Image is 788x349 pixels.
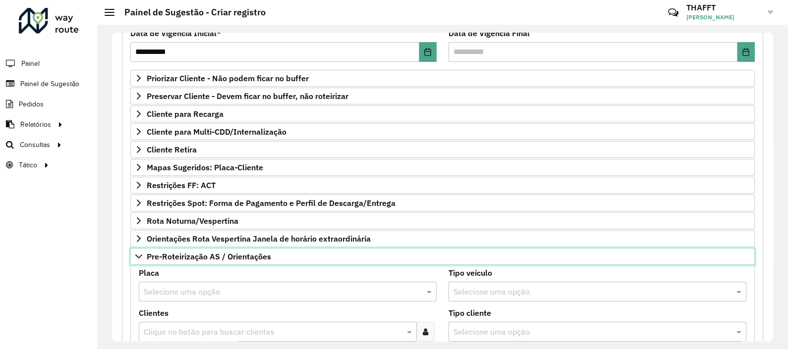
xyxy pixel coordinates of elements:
label: Data de Vigência Inicial [130,27,221,39]
a: Orientações Rota Vespertina Janela de horário extraordinária [130,230,755,247]
a: Pre-Roteirização AS / Orientações [130,248,755,265]
a: Contato Rápido [663,2,684,23]
label: Tipo cliente [449,307,491,319]
label: Placa [139,267,159,279]
a: Cliente para Multi-CDD/Internalização [130,123,755,140]
button: Choose Date [419,42,437,62]
span: Pedidos [19,99,44,109]
a: Cliente para Recarga [130,105,755,122]
label: Tipo veículo [449,267,492,279]
span: [PERSON_NAME] [686,13,761,22]
button: Choose Date [737,42,755,62]
label: Data de Vigência Final [449,27,530,39]
span: Painel [21,58,40,69]
h3: THAFFT [686,3,761,12]
span: Orientações Rota Vespertina Janela de horário extraordinária [147,235,371,243]
a: Priorizar Cliente - Não podem ficar no buffer [130,70,755,87]
span: Rota Noturna/Vespertina [147,217,238,225]
a: Restrições FF: ACT [130,177,755,194]
span: Preservar Cliente - Devem ficar no buffer, não roteirizar [147,92,348,100]
span: Restrições FF: ACT [147,181,216,189]
span: Relatórios [20,119,51,130]
span: Restrições Spot: Forma de Pagamento e Perfil de Descarga/Entrega [147,199,395,207]
h2: Painel de Sugestão - Criar registro [114,7,266,18]
a: Restrições Spot: Forma de Pagamento e Perfil de Descarga/Entrega [130,195,755,211]
span: Mapas Sugeridos: Placa-Cliente [147,163,263,171]
a: Rota Noturna/Vespertina [130,212,755,229]
span: Pre-Roteirização AS / Orientações [147,252,271,260]
span: Priorizar Cliente - Não podem ficar no buffer [147,74,309,82]
span: Painel de Sugestão [20,79,79,89]
span: Cliente para Multi-CDD/Internalização [147,128,286,136]
span: Consultas [20,140,50,150]
label: Clientes [139,307,169,319]
span: Tático [19,160,37,170]
a: Mapas Sugeridos: Placa-Cliente [130,159,755,176]
span: Cliente para Recarga [147,110,224,118]
span: Cliente Retira [147,146,197,153]
a: Preservar Cliente - Devem ficar no buffer, não roteirizar [130,88,755,104]
a: Cliente Retira [130,141,755,158]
